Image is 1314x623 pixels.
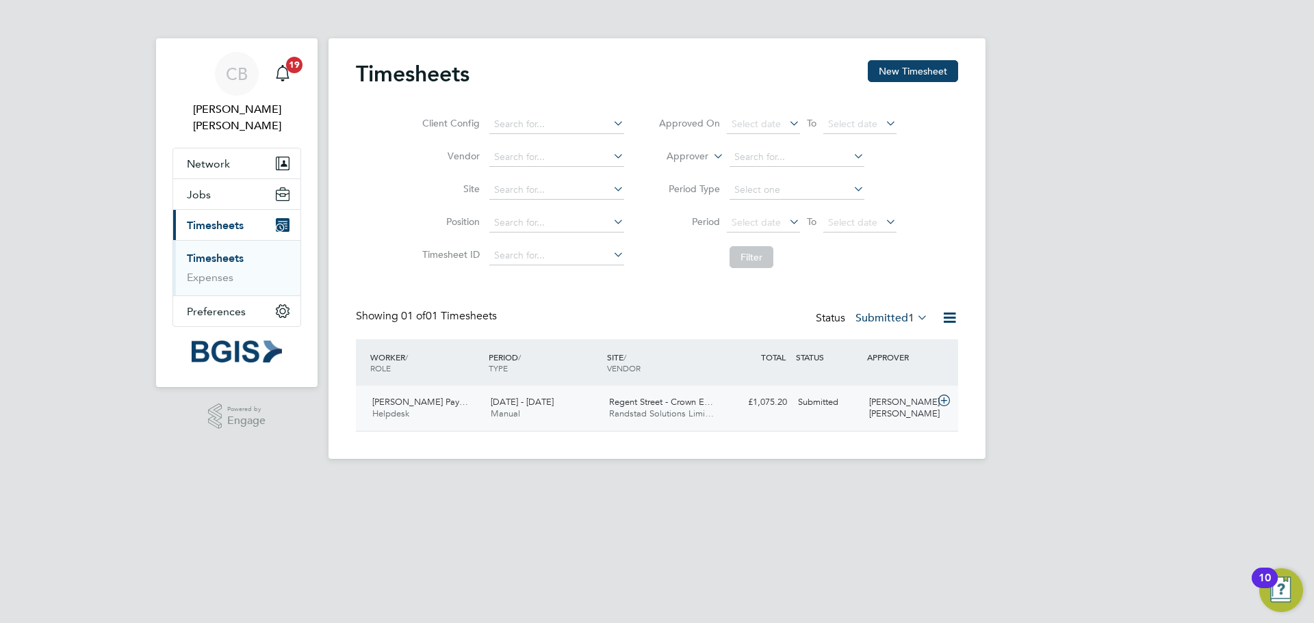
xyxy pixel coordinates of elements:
[864,391,935,425] div: [PERSON_NAME] [PERSON_NAME]
[187,271,233,284] a: Expenses
[172,341,301,362] a: Go to home page
[173,148,300,178] button: Network
[730,148,864,167] input: Search for...
[623,352,626,362] span: /
[609,408,714,419] span: Randstad Solutions Limi…
[187,252,244,265] a: Timesheets
[604,345,722,380] div: SITE
[489,115,624,134] input: Search for...
[208,403,266,429] a: Powered byEngage
[226,65,248,83] span: CB
[173,296,300,326] button: Preferences
[489,181,624,200] input: Search for...
[855,311,928,325] label: Submitted
[401,309,426,323] span: 01 of
[173,210,300,240] button: Timesheets
[418,248,480,261] label: Timesheet ID
[732,216,781,228] span: Select date
[172,52,301,134] a: CB[PERSON_NAME] [PERSON_NAME]
[418,183,480,195] label: Site
[367,345,485,380] div: WORKER
[489,148,624,167] input: Search for...
[732,118,781,130] span: Select date
[761,352,786,362] span: TOTAL
[187,219,244,232] span: Timesheets
[816,309,931,328] div: Status
[156,38,318,387] nav: Main navigation
[721,391,793,414] div: £1,075.20
[1259,578,1271,596] div: 10
[803,114,821,132] span: To
[227,415,266,427] span: Engage
[485,345,604,380] div: PERIOD
[491,408,520,419] span: Manual
[647,150,708,163] label: Approver
[418,117,480,129] label: Client Config
[828,118,877,130] span: Select date
[730,246,773,268] button: Filter
[356,60,469,88] h2: Timesheets
[418,150,480,162] label: Vendor
[793,391,864,414] div: Submitted
[609,396,713,408] span: Regent Street - Crown E…
[864,345,935,369] div: APPROVER
[172,101,301,134] span: Connor Burns
[730,181,864,200] input: Select one
[868,60,958,82] button: New Timesheet
[372,408,409,419] span: Helpdesk
[372,396,468,408] span: [PERSON_NAME] Pay…
[828,216,877,228] span: Select date
[192,341,282,362] img: bgis-logo-retina.png
[356,309,500,323] div: Showing
[489,362,508,373] span: TYPE
[286,57,302,73] span: 19
[658,117,720,129] label: Approved On
[405,352,408,362] span: /
[658,215,720,228] label: Period
[269,52,296,96] a: 19
[518,352,521,362] span: /
[370,362,391,373] span: ROLE
[187,188,211,201] span: Jobs
[1259,568,1303,612] button: Open Resource Center, 10 new notifications
[187,305,246,318] span: Preferences
[173,240,300,295] div: Timesheets
[491,396,554,408] span: [DATE] - [DATE]
[401,309,497,323] span: 01 Timesheets
[227,403,266,415] span: Powered by
[173,179,300,209] button: Jobs
[908,311,914,325] span: 1
[418,215,480,228] label: Position
[187,157,230,170] span: Network
[489,246,624,265] input: Search for...
[489,213,624,233] input: Search for...
[658,183,720,195] label: Period Type
[793,345,864,369] div: STATUS
[803,213,821,230] span: To
[607,362,641,373] span: VENDOR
